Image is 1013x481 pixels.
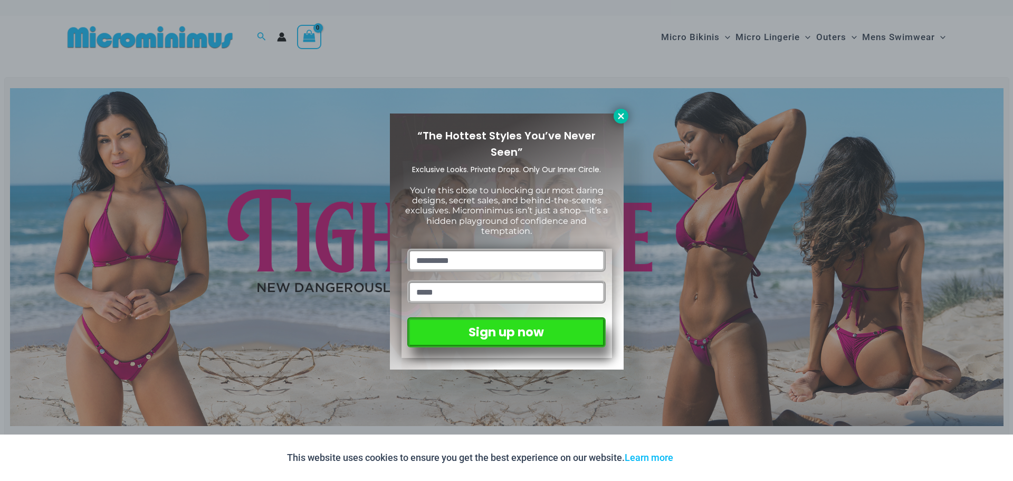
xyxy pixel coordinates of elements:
button: Accept [681,445,726,470]
button: Close [614,109,628,124]
span: “The Hottest Styles You’ve Never Seen” [417,128,596,159]
span: Exclusive Looks. Private Drops. Only Our Inner Circle. [412,164,601,175]
p: This website uses cookies to ensure you get the best experience on our website. [287,450,673,466]
a: Learn more [625,452,673,463]
span: You’re this close to unlocking our most daring designs, secret sales, and behind-the-scenes exclu... [405,185,608,236]
button: Sign up now [407,317,605,347]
